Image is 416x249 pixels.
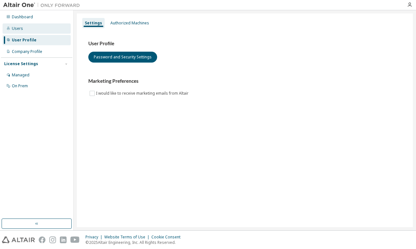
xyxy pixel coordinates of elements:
[2,236,35,243] img: altair_logo.svg
[60,236,67,243] img: linkedin.svg
[12,26,23,31] div: Users
[110,21,149,26] div: Authorized Machines
[88,78,401,84] h3: Marketing Preferences
[12,14,33,20] div: Dashboard
[12,73,29,78] div: Managed
[96,90,190,97] label: I would like to receive marketing emails from Altair
[3,2,83,8] img: Altair One
[70,236,80,243] img: youtube.svg
[88,40,401,47] h3: User Profile
[104,235,151,240] div: Website Terms of Use
[85,240,184,245] p: © 2025 Altair Engineering, Inc. All Rights Reserved.
[12,49,42,54] div: Company Profile
[12,83,28,89] div: On Prem
[88,52,157,63] button: Password and Security Settings
[4,61,38,66] div: License Settings
[12,38,36,43] div: User Profile
[49,236,56,243] img: instagram.svg
[85,21,102,26] div: Settings
[85,235,104,240] div: Privacy
[151,235,184,240] div: Cookie Consent
[39,236,45,243] img: facebook.svg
